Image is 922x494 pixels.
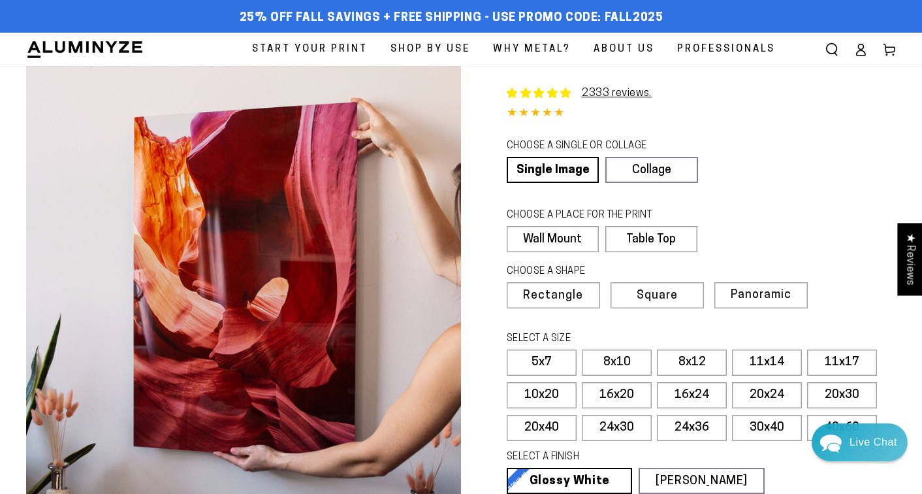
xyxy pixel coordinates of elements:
[507,350,577,376] label: 5x7
[667,33,785,66] a: Professionals
[507,468,632,494] a: Glossy White
[897,223,922,295] div: Click to open Judge.me floating reviews tab
[677,41,775,58] span: Professionals
[850,423,897,461] div: Contact Us Directly
[507,415,577,441] label: 20x40
[381,33,480,66] a: Shop By Use
[507,157,599,183] a: Single Image
[582,382,652,408] label: 16x20
[657,350,727,376] label: 8x12
[507,226,599,252] label: Wall Mount
[584,33,664,66] a: About Us
[594,41,654,58] span: About Us
[818,35,846,64] summary: Search our site
[507,208,685,223] legend: CHOOSE A PLACE FOR THE PRINT
[493,41,571,58] span: Why Metal?
[657,415,727,441] label: 24x36
[252,41,368,58] span: Start Your Print
[732,415,802,441] label: 30x40
[637,290,678,302] span: Square
[507,265,687,279] legend: CHOOSE A SHAPE
[582,415,652,441] label: 24x30
[507,105,896,124] div: 4.85 out of 5.0 stars
[807,415,877,441] label: 40x60
[731,289,791,301] span: Panoramic
[240,11,663,25] span: 25% off FALL Savings + Free Shipping - Use Promo Code: FALL2025
[807,350,877,376] label: 11x17
[582,350,652,376] label: 8x10
[26,40,144,59] img: Aluminyze
[812,423,908,461] div: Chat widget toggle
[507,332,735,346] legend: SELECT A SIZE
[732,350,802,376] label: 11x14
[807,382,877,408] label: 20x30
[483,33,580,66] a: Why Metal?
[523,290,583,302] span: Rectangle
[507,450,735,465] legend: SELECT A FINISH
[242,33,377,66] a: Start Your Print
[582,88,652,99] a: 2333 reviews.
[639,468,764,494] a: [PERSON_NAME]
[507,382,577,408] label: 10x20
[605,226,697,252] label: Table Top
[390,41,470,58] span: Shop By Use
[605,157,697,183] a: Collage
[507,139,686,154] legend: CHOOSE A SINGLE OR COLLAGE
[657,382,727,408] label: 16x24
[732,382,802,408] label: 20x24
